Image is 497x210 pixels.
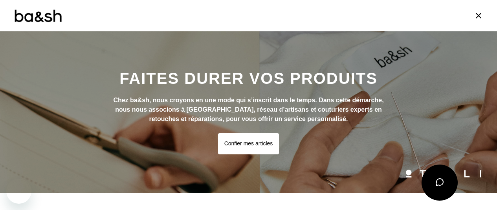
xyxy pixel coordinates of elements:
[119,71,378,86] h1: Faites durer vos produits
[406,170,481,177] img: Logo Tilli
[6,179,31,204] iframe: Button to launch messaging window
[14,9,62,23] img: Logo ba&sh by Tilli
[110,96,387,124] p: Chez ba&sh, nous croyons en une mode qui s’inscrit dans le temps. Dans cette démarche, nous nous ...
[218,133,279,154] button: Confier mes articles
